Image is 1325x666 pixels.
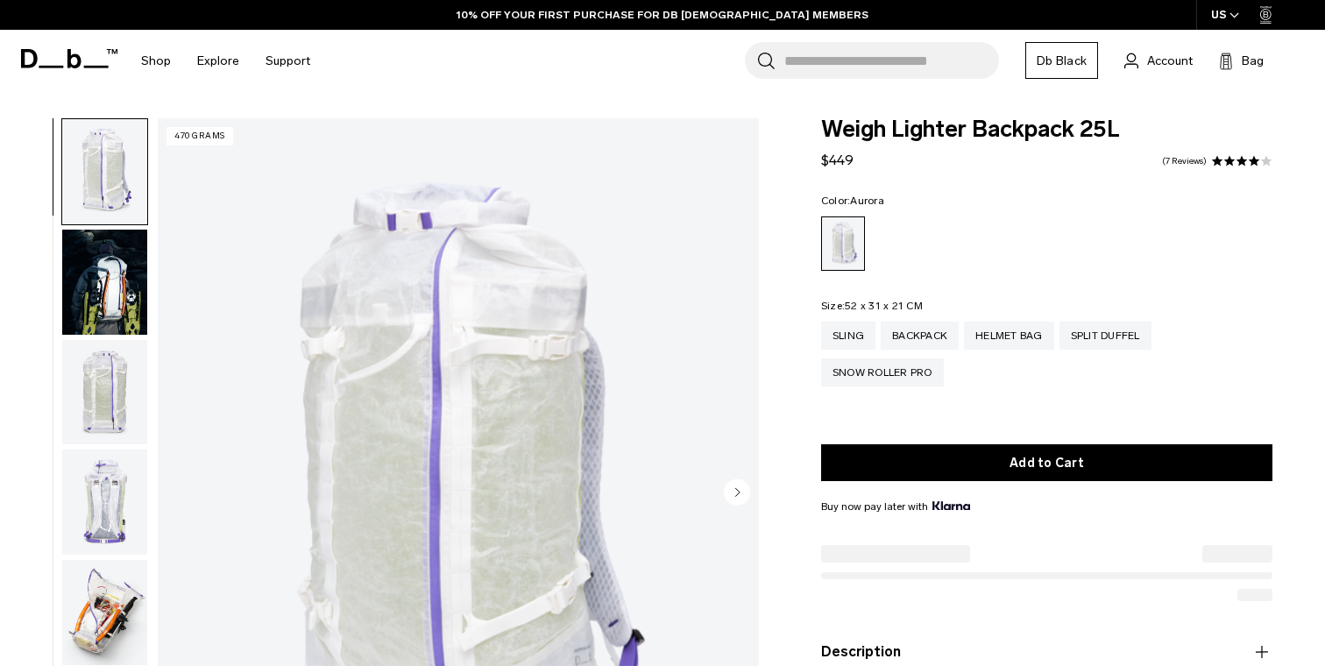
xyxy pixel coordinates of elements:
[1124,50,1193,71] a: Account
[128,30,323,92] nav: Main Navigation
[821,216,865,271] a: Aurora
[197,30,239,92] a: Explore
[821,301,923,311] legend: Size:
[821,444,1272,481] button: Add to Cart
[266,30,310,92] a: Support
[821,195,884,206] legend: Color:
[62,230,147,335] img: Weigh_Lighter_Backpack_25L_Lifestyle_new.png
[62,560,147,665] img: Weigh_Lighter_Backpack_25L_4.png
[845,300,923,312] span: 52 x 31 x 21 CM
[821,152,854,168] span: $449
[932,501,970,510] img: {"height" => 20, "alt" => "Klarna"}
[821,641,1272,662] button: Description
[1162,157,1207,166] a: 7 reviews
[881,322,959,350] a: Backpack
[167,127,233,145] p: 470 grams
[61,449,148,556] button: Weigh_Lighter_Backpack_25L_3.png
[457,7,868,23] a: 10% OFF YOUR FIRST PURCHASE FOR DB [DEMOGRAPHIC_DATA] MEMBERS
[964,322,1054,350] a: Helmet Bag
[141,30,171,92] a: Shop
[62,119,147,224] img: Weigh_Lighter_Backpack_25L_1.png
[62,340,147,445] img: Weigh_Lighter_Backpack_25L_2.png
[1059,322,1151,350] a: Split Duffel
[1147,52,1193,70] span: Account
[61,559,148,666] button: Weigh_Lighter_Backpack_25L_4.png
[821,322,875,350] a: Sling
[850,195,884,207] span: Aurora
[61,118,148,225] button: Weigh_Lighter_Backpack_25L_1.png
[821,118,1272,141] span: Weigh Lighter Backpack 25L
[62,450,147,555] img: Weigh_Lighter_Backpack_25L_3.png
[1242,52,1264,70] span: Bag
[1025,42,1098,79] a: Db Black
[821,358,944,386] a: Snow Roller Pro
[724,478,750,508] button: Next slide
[61,339,148,446] button: Weigh_Lighter_Backpack_25L_2.png
[61,229,148,336] button: Weigh_Lighter_Backpack_25L_Lifestyle_new.png
[1219,50,1264,71] button: Bag
[821,499,970,514] span: Buy now pay later with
